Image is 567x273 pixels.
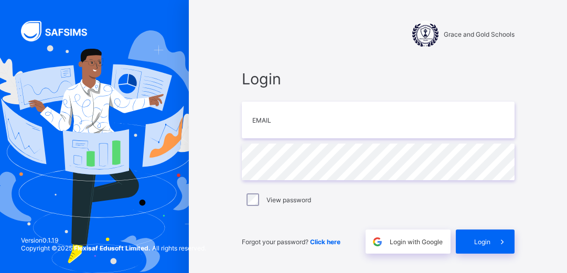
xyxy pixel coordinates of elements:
span: Forgot your password? [242,238,340,246]
span: Version 0.1.19 [21,236,206,244]
span: Grace and Gold Schools [444,30,515,38]
span: Login with Google [390,238,443,246]
span: Login [242,70,515,88]
img: SAFSIMS Logo [21,21,100,41]
strong: Flexisaf Edusoft Limited. [74,244,151,252]
span: Copyright © 2025 All rights reserved. [21,244,206,252]
label: View password [266,196,311,204]
a: Click here [310,238,340,246]
span: Login [474,238,490,246]
img: google.396cfc9801f0270233282035f929180a.svg [371,236,383,248]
